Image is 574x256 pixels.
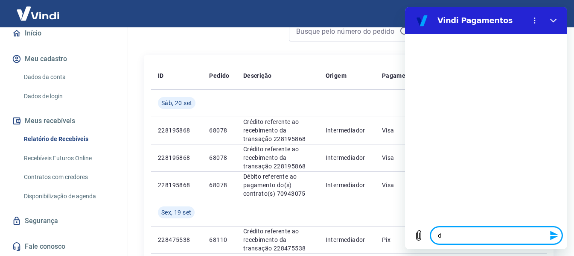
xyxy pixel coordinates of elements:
button: Meus recebíveis [10,112,117,130]
a: Recebíveis Futuros Online [20,150,117,167]
p: Origem [326,71,347,80]
p: Intermediador [326,181,368,189]
p: Visa [382,153,415,162]
p: Crédito referente ao recebimento da transação 228195868 [243,118,312,143]
p: 228195868 [158,181,195,189]
p: ID [158,71,164,80]
span: Sex, 19 set [161,208,191,217]
p: Intermediador [326,235,368,244]
p: Intermediador [326,153,368,162]
p: Visa [382,126,415,135]
p: 228195868 [158,126,195,135]
button: Sair [533,6,564,22]
p: Pix [382,235,415,244]
p: Descrição [243,71,272,80]
p: 68078 [209,153,229,162]
p: Visa [382,181,415,189]
button: Meu cadastro [10,50,117,68]
img: Vindi [10,0,66,26]
p: Débito referente ao pagamento do(s) contrato(s) 70943075 [243,172,312,198]
a: Disponibilização de agenda [20,188,117,205]
input: Busque pelo número do pedido [296,25,396,38]
p: 68078 [209,181,229,189]
a: Dados de login [20,88,117,105]
p: Pedido [209,71,229,80]
p: Crédito referente ao recebimento da transação 228475538 [243,227,312,253]
p: Crédito referente ao recebimento da transação 228195868 [243,145,312,171]
p: 228195868 [158,153,195,162]
a: Início [10,24,117,43]
p: Intermediador [326,126,368,135]
a: Dados da conta [20,68,117,86]
p: 228475538 [158,235,195,244]
p: Pagamento [382,71,415,80]
p: 68078 [209,126,229,135]
a: Relatório de Recebíveis [20,130,117,148]
a: Segurança [10,212,117,230]
iframe: Janela de mensagens [405,7,567,249]
span: Sáb, 20 set [161,99,192,107]
a: Contratos com credores [20,168,117,186]
a: Fale conosco [10,237,117,256]
p: 68110 [209,235,229,244]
